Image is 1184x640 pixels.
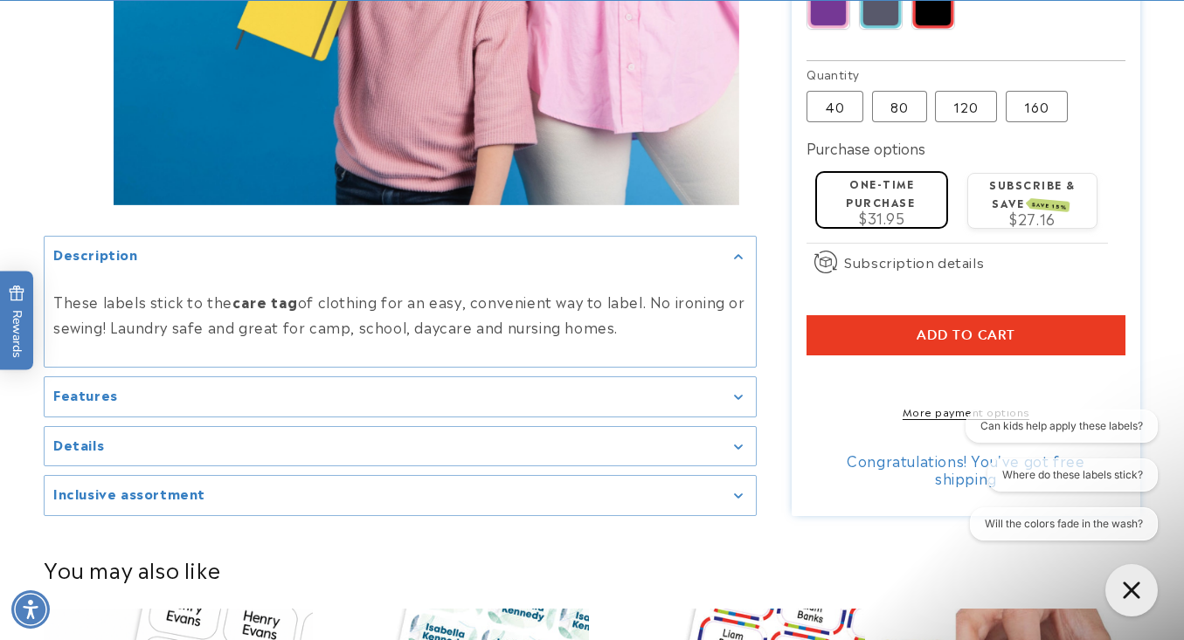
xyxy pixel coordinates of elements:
span: SAVE 15% [1029,198,1070,212]
summary: Details [45,427,756,466]
iframe: Gorgias live chat messenger [1097,558,1167,623]
label: Subscribe & save [989,176,1076,210]
h2: Features [53,386,118,403]
h2: Description [53,245,138,263]
iframe: Gorgias live chat conversation starters [941,409,1167,561]
summary: Features [45,377,756,416]
a: More payment options [807,403,1125,419]
summary: Description [45,237,756,276]
p: These labels stick to the of clothing for an easy, convenient way to label. No ironing or sewing!... [53,289,747,340]
label: 120 [935,91,997,122]
button: Add to cart [807,315,1125,355]
span: $27.16 [1009,208,1056,229]
label: 80 [872,91,927,122]
span: $31.95 [859,207,905,228]
div: Accessibility Menu [11,590,50,629]
span: Subscription details [844,251,984,272]
strong: care tag [232,291,298,312]
label: 40 [807,91,863,122]
h2: You may also like [44,555,1140,582]
label: 160 [1006,91,1068,122]
span: Add to cart [917,327,1015,343]
label: One-time purchase [846,175,915,210]
h2: Inclusive assortment [53,485,205,502]
summary: Inclusive assortment [45,476,756,515]
legend: Quantity [807,65,861,83]
span: Rewards [9,285,25,357]
div: Congratulations! You've got free shipping [807,451,1125,486]
iframe: Sign Up via Text for Offers [14,500,222,553]
label: Purchase options [807,137,925,158]
h2: Details [53,436,104,453]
